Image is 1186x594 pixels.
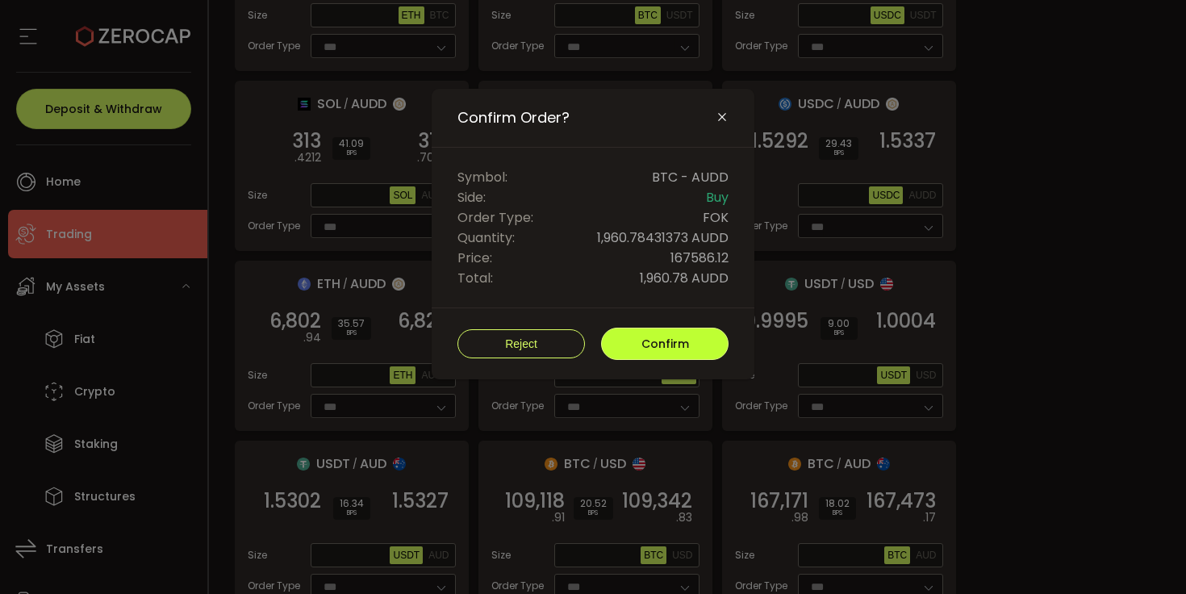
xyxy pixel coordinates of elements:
[457,167,507,187] span: Symbol:
[457,329,585,358] button: Reject
[1105,517,1186,594] iframe: Chat Widget
[457,187,486,207] span: Side:
[457,108,570,128] span: Confirm Order?
[457,228,515,248] span: Quantity:
[703,207,729,228] span: FOK
[706,187,729,207] span: Buy
[597,228,729,248] span: 1,960.78431373 AUDD
[432,89,754,379] div: Confirm Order?
[652,167,729,187] span: BTC - AUDD
[670,248,729,268] span: 167586.12
[457,207,533,228] span: Order Type:
[457,248,492,268] span: Price:
[457,268,493,288] span: Total:
[505,337,537,350] span: Reject
[641,336,689,352] span: Confirm
[716,111,729,125] button: Close
[601,328,729,360] button: Confirm
[640,268,729,288] span: 1,960.78 AUDD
